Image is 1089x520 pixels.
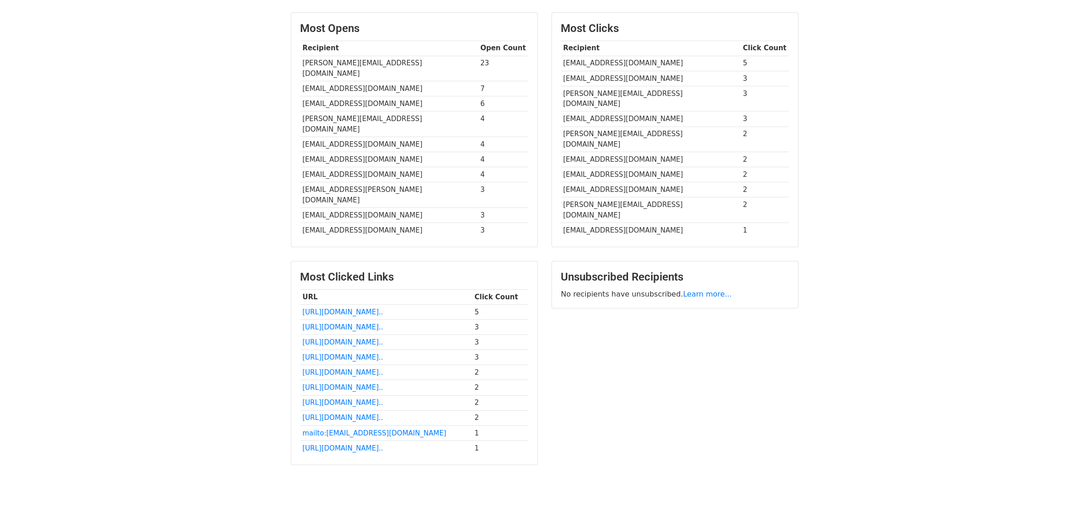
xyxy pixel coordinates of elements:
a: [URL][DOMAIN_NAME].. [302,368,383,377]
input: Untitled [23,40,171,58]
td: 2 [741,152,789,167]
th: Recipient [561,41,741,56]
a: [URL][DOMAIN_NAME].. [302,398,383,407]
td: [EMAIL_ADDRESS][DOMAIN_NAME] [300,96,478,111]
span: Inbox Panel [38,331,68,342]
div: Destination [23,319,166,329]
td: 2 [472,380,528,395]
td: [EMAIL_ADDRESS][PERSON_NAME][DOMAIN_NAME] [300,182,478,208]
td: 4 [478,111,528,137]
td: 1 [741,223,789,238]
td: [EMAIL_ADDRESS][DOMAIN_NAME] [561,152,741,167]
td: [EMAIL_ADDRESS][DOMAIN_NAME] [561,111,741,127]
p: No recipients have unsubscribed. [561,289,789,299]
button: Clip a screenshot [27,102,167,117]
a: Learn more... [683,290,732,298]
a: mailto:[EMAIL_ADDRESS][DOMAIN_NAME] [302,429,446,437]
td: [EMAIL_ADDRESS][DOMAIN_NAME] [300,207,478,223]
span: Clip a screenshot [42,106,84,113]
td: [PERSON_NAME][EMAIL_ADDRESS][DOMAIN_NAME] [300,111,478,137]
td: 3 [472,350,528,365]
td: [EMAIL_ADDRESS][DOMAIN_NAME] [300,152,478,167]
a: [URL][DOMAIN_NAME].. [302,338,383,346]
td: [EMAIL_ADDRESS][DOMAIN_NAME] [300,137,478,152]
button: Clip a block [27,87,167,102]
td: 3 [741,86,789,111]
span: xTiles [43,12,60,20]
button: Clip a selection (Select text first) [27,73,167,87]
td: 3 [478,207,528,223]
td: [EMAIL_ADDRESS][DOMAIN_NAME] [561,71,741,86]
td: 4 [478,137,528,152]
th: Click Count [741,41,789,56]
td: [EMAIL_ADDRESS][DOMAIN_NAME] [561,182,741,197]
td: 6 [478,96,528,111]
td: 7 [478,81,528,96]
td: [EMAIL_ADDRESS][DOMAIN_NAME] [300,81,478,96]
th: Click Count [472,289,528,304]
td: 3 [741,111,789,127]
iframe: Chat Widget [1043,476,1089,520]
td: [EMAIL_ADDRESS][DOMAIN_NAME] [300,223,478,238]
span: Clip a block [42,91,71,98]
td: 3 [472,320,528,335]
td: [PERSON_NAME][EMAIL_ADDRESS][DOMAIN_NAME] [561,86,741,111]
td: 3 [478,182,528,208]
td: 3 [741,71,789,86]
a: [URL][DOMAIN_NAME].. [302,444,383,452]
h3: Most Opens [300,22,528,35]
td: 3 [478,223,528,238]
span: Clip a selection (Select text first) [42,76,122,84]
th: Open Count [478,41,528,56]
span: Clip a bookmark [42,62,83,69]
h3: Unsubscribed Recipients [561,271,789,284]
td: 2 [472,395,528,410]
a: [URL][DOMAIN_NAME].. [302,414,383,422]
td: 2 [741,182,789,197]
td: 23 [478,56,528,81]
td: 1 [472,425,528,440]
a: [URL][DOMAIN_NAME].. [302,383,383,392]
td: 5 [741,56,789,71]
td: 5 [472,304,528,319]
td: 2 [741,127,789,152]
td: [EMAIL_ADDRESS][DOMAIN_NAME] [561,223,741,238]
td: [EMAIL_ADDRESS][DOMAIN_NAME] [561,167,741,182]
td: 3 [472,335,528,350]
th: URL [300,289,472,304]
td: 4 [478,167,528,182]
td: 2 [472,410,528,425]
h3: Most Clicked Links [300,271,528,284]
td: 1 [472,440,528,456]
th: Recipient [300,41,478,56]
td: [EMAIL_ADDRESS][DOMAIN_NAME] [561,56,741,71]
span: Clear all and close [111,129,160,140]
td: [PERSON_NAME][EMAIL_ADDRESS][DOMAIN_NAME] [300,56,478,81]
a: [URL][DOMAIN_NAME].. [302,353,383,361]
td: [EMAIL_ADDRESS][DOMAIN_NAME] [300,167,478,182]
td: [PERSON_NAME][EMAIL_ADDRESS][DOMAIN_NAME] [561,197,741,223]
h3: Most Clicks [561,22,789,35]
a: [URL][DOMAIN_NAME].. [302,308,383,316]
td: 2 [741,167,789,182]
td: 2 [472,365,528,380]
td: 4 [478,152,528,167]
a: [URL][DOMAIN_NAME].. [302,323,383,331]
button: Clip a bookmark [27,58,167,73]
td: 2 [741,197,789,223]
td: [PERSON_NAME][EMAIL_ADDRESS][DOMAIN_NAME] [561,127,741,152]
